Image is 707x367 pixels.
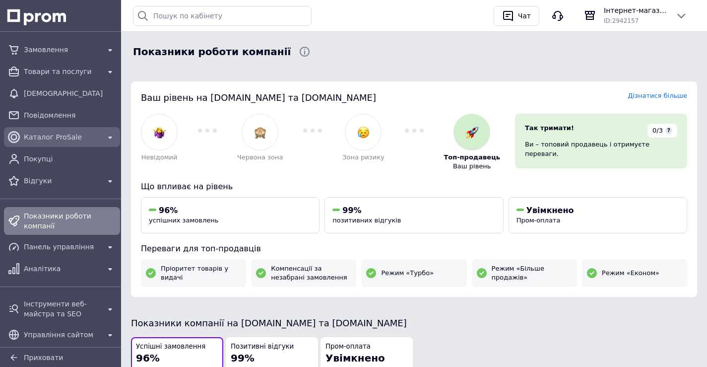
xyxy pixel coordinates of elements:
[342,206,361,215] span: 99%
[525,124,574,132] span: Так тримати!
[231,342,294,352] span: Позитивні відгуки
[342,153,385,162] span: Зона ризику
[141,153,178,162] span: Невідомий
[271,264,351,282] span: Компенсації за незабрані замовлення
[509,197,687,233] button: УвімкненоПром-оплата
[24,88,116,98] span: [DEMOGRAPHIC_DATA]
[24,264,100,274] span: Аналітика
[153,126,166,139] img: :woman-shrugging:
[136,342,205,352] span: Успішні замовлення
[24,132,100,142] span: Каталог ProSale
[444,153,500,162] span: Топ-продавець
[324,197,503,233] button: 99%позитивних відгуків
[24,176,100,186] span: Відгуки
[237,153,283,162] span: Червона зона
[254,126,266,139] img: :see_no_evil:
[526,206,574,215] span: Увімкнено
[141,92,376,103] span: Ваш рівень на [DOMAIN_NAME] та [DOMAIN_NAME]
[357,126,370,139] img: :disappointed_relieved:
[24,242,100,252] span: Панель управління
[133,45,291,59] span: Показники роботи компанії
[325,342,371,352] span: Пром-оплата
[604,17,639,24] span: ID: 2942157
[325,352,385,364] span: Увімкнено
[141,197,320,233] button: 96%успішних замовлень
[136,352,160,364] span: 96%
[231,352,255,364] span: 99%
[161,264,241,282] span: Пріоритет товарів у видачі
[141,182,233,191] span: Що впливає на рівень
[665,127,672,134] span: ?
[647,124,677,138] div: 0/3
[24,211,116,231] span: Показники роботи компанії
[159,206,178,215] span: 96%
[453,162,491,171] span: Ваш рівень
[24,354,63,362] span: Приховати
[602,269,659,278] span: Режим «Економ»
[131,318,407,328] span: Показники компанії на [DOMAIN_NAME] та [DOMAIN_NAME]
[381,269,434,278] span: Режим «Турбо»
[24,67,100,76] span: Товари та послуги
[516,8,533,23] div: Чат
[525,140,677,158] div: Ви – топовий продавець і отримуєте переваги.
[141,244,261,253] span: Переваги для топ-продавців
[516,217,561,224] span: Пром-оплата
[24,299,100,319] span: Інструменти веб-майстра та SEO
[494,6,539,26] button: Чат
[133,6,312,26] input: Пошук по кабінету
[604,5,667,15] span: Інтернет-магазин "Автостиль Дніпро"
[492,264,572,282] span: Режим «Більше продажів»
[149,217,218,224] span: успішних замовлень
[332,217,401,224] span: позитивних відгуків
[24,110,116,120] span: Повідомлення
[24,330,100,340] span: Управління сайтом
[24,154,116,164] span: Покупці
[466,126,478,139] img: :rocket:
[628,92,687,99] a: Дізнатися більше
[24,45,100,55] span: Замовлення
